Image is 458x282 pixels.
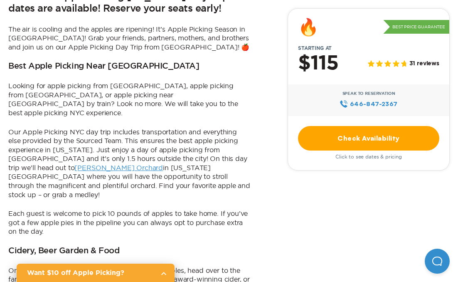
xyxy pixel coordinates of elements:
[342,91,395,96] span: Speak to Reservation
[8,128,250,200] p: Our Apple Picking NYC day trip includes transportation and everything else provided by the Source...
[17,264,175,282] a: Want $10 off Apple Picking?
[298,19,319,35] div: 🔥
[335,154,402,160] span: Click to see dates & pricing
[8,25,250,52] p: The air is cooling and the apples are ripening! It’s Apple Picking Season in [GEOGRAPHIC_DATA]! G...
[8,82,250,117] p: Looking for apple picking from [GEOGRAPHIC_DATA], apple picking from [GEOGRAPHIC_DATA], or apple ...
[8,246,120,256] h3: Cidery, Beer Garden & Food
[298,126,439,151] a: Check Availability
[340,99,397,109] a: 646‍-847‍-2367
[383,20,449,34] p: Best Price Guarantee
[27,268,154,278] h2: Want $10 off Apple Picking?
[74,164,163,171] a: [PERSON_NAME] Orchard
[8,209,250,236] p: Each guest is welcome to pick 10 pounds of apples to take home. If you’ve got a few apple pies in...
[425,249,450,274] iframe: Help Scout Beacon - Open
[409,61,439,68] span: 31 reviews
[8,62,199,72] h3: Best Apple Picking Near [GEOGRAPHIC_DATA]
[298,53,338,74] h2: $115
[350,99,398,109] span: 646‍-847‍-2367
[288,45,342,51] span: Starting at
